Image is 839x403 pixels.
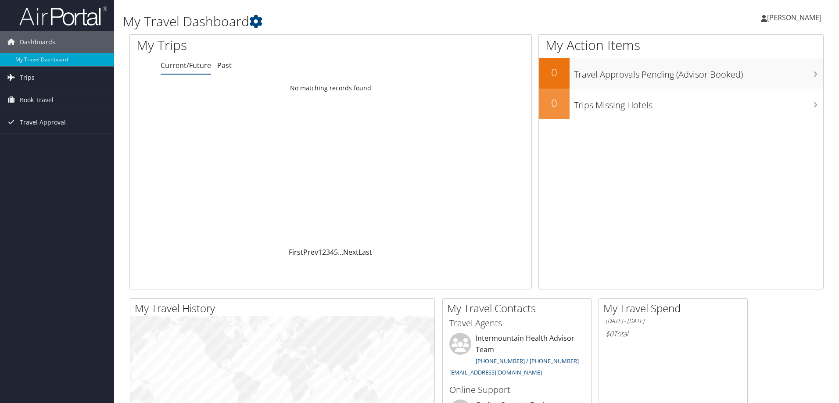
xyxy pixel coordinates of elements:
[445,333,589,380] li: Intermountain Health Advisor Team
[574,64,823,81] h3: Travel Approvals Pending (Advisor Booked)
[606,329,613,339] span: $0
[303,247,318,257] a: Prev
[20,89,54,111] span: Book Travel
[447,301,591,316] h2: My Travel Contacts
[606,329,741,339] h6: Total
[20,31,55,53] span: Dashboards
[135,301,434,316] h2: My Travel History
[161,61,211,70] a: Current/Future
[20,111,66,133] span: Travel Approval
[130,80,531,96] td: No matching records found
[318,247,322,257] a: 1
[539,65,570,80] h2: 0
[761,4,830,31] a: [PERSON_NAME]
[539,36,823,54] h1: My Action Items
[767,13,821,22] span: [PERSON_NAME]
[338,247,343,257] span: …
[449,317,584,329] h3: Travel Agents
[603,301,747,316] h2: My Travel Spend
[334,247,338,257] a: 5
[322,247,326,257] a: 2
[123,12,595,31] h1: My Travel Dashboard
[289,247,303,257] a: First
[539,58,823,89] a: 0Travel Approvals Pending (Advisor Booked)
[476,357,579,365] a: [PHONE_NUMBER] / [PHONE_NUMBER]
[606,317,741,325] h6: [DATE] - [DATE]
[359,247,372,257] a: Last
[539,96,570,111] h2: 0
[574,95,823,111] h3: Trips Missing Hotels
[326,247,330,257] a: 3
[449,368,542,376] a: [EMAIL_ADDRESS][DOMAIN_NAME]
[449,384,584,396] h3: Online Support
[330,247,334,257] a: 4
[19,6,107,26] img: airportal-logo.png
[136,36,358,54] h1: My Trips
[217,61,232,70] a: Past
[539,89,823,119] a: 0Trips Missing Hotels
[343,247,359,257] a: Next
[20,67,35,89] span: Trips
